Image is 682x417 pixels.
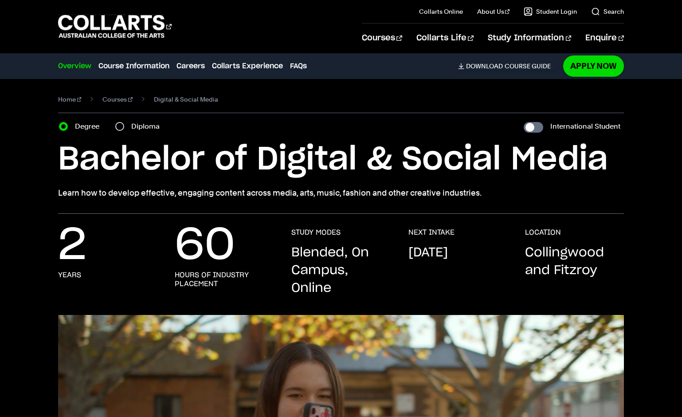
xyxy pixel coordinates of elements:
a: Careers [176,61,205,71]
a: FAQs [290,61,307,71]
a: DownloadCourse Guide [458,62,558,70]
a: Collarts Life [416,24,474,53]
label: Degree [75,120,105,133]
p: 2 [58,228,86,264]
a: Search [591,7,624,16]
label: Diploma [131,120,165,133]
label: International Student [550,120,620,133]
h3: hours of industry placement [175,271,274,288]
h3: STUDY MODES [291,228,341,237]
a: Collarts Experience [212,61,283,71]
a: Apply Now [563,55,624,76]
a: Overview [58,61,91,71]
a: About Us [477,7,510,16]
h3: LOCATION [525,228,561,237]
a: Study Information [488,24,571,53]
h3: years [58,271,81,279]
a: Courses [362,24,402,53]
a: Course Information [98,61,169,71]
a: Student Login [524,7,577,16]
p: Learn how to develop effective, engaging content across media, arts, music, fashion and other cre... [58,187,624,199]
p: 60 [175,228,235,264]
a: Courses [102,93,133,106]
p: [DATE] [408,244,448,262]
div: Go to homepage [58,14,172,39]
h1: Bachelor of Digital & Social Media [58,140,624,180]
p: Collingwood and Fitzroy [525,244,624,279]
a: Collarts Online [419,7,463,16]
a: Home [58,93,82,106]
span: Download [466,62,503,70]
p: Blended, On Campus, Online [291,244,390,297]
span: Digital & Social Media [154,93,218,106]
h3: NEXT INTAKE [408,228,455,237]
a: Enquire [585,24,624,53]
